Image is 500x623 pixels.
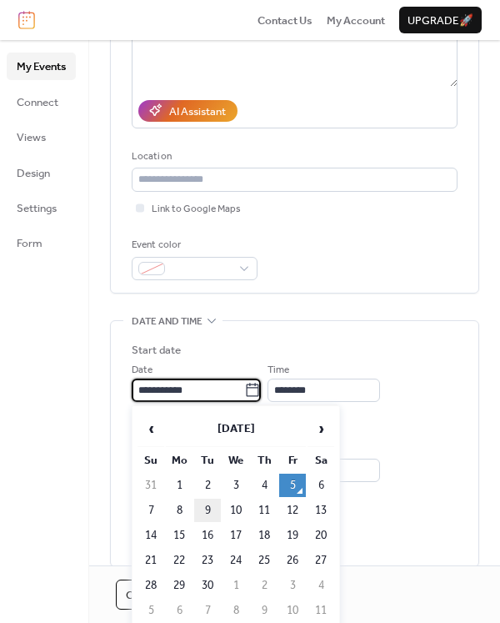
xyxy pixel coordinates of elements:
td: 16 [194,524,221,547]
td: 15 [166,524,192,547]
td: 30 [194,574,221,597]
th: [DATE] [166,411,306,447]
button: Cancel [116,580,179,610]
td: 7 [194,599,221,622]
td: 23 [194,549,221,572]
a: Views [7,123,76,150]
td: 20 [307,524,334,547]
td: 2 [251,574,277,597]
button: AI Assistant [138,100,237,122]
a: Contact Us [257,12,312,28]
div: AI Assistant [169,103,226,120]
td: 28 [137,574,164,597]
th: Su [137,449,164,472]
td: 4 [307,574,334,597]
td: 11 [307,599,334,622]
td: 21 [137,549,164,572]
a: Connect [7,88,76,115]
th: We [222,449,249,472]
td: 27 [307,549,334,572]
span: Date and time [132,314,202,330]
td: 24 [222,549,249,572]
span: Contact Us [257,13,312,29]
td: 10 [279,599,306,622]
span: My Events [17,58,66,75]
td: 22 [166,549,192,572]
th: Mo [166,449,192,472]
td: 8 [222,599,249,622]
td: 12 [279,499,306,522]
td: 5 [279,474,306,497]
th: Fr [279,449,306,472]
td: 3 [279,574,306,597]
span: Settings [17,200,57,217]
span: Cancel [126,587,169,604]
td: 1 [166,474,192,497]
td: 17 [222,524,249,547]
td: 9 [251,599,277,622]
td: 31 [137,474,164,497]
span: Form [17,235,42,252]
td: 6 [307,474,334,497]
span: Design [17,165,50,182]
td: 10 [222,499,249,522]
td: 5 [137,599,164,622]
span: Views [17,129,46,146]
span: Time [267,362,289,379]
td: 13 [307,499,334,522]
td: 19 [279,524,306,547]
td: 6 [166,599,192,622]
span: Connect [17,94,58,111]
a: Settings [7,194,76,221]
td: 26 [279,549,306,572]
td: 18 [251,524,277,547]
td: 7 [137,499,164,522]
td: 14 [137,524,164,547]
td: 3 [222,474,249,497]
td: 2 [194,474,221,497]
td: 8 [166,499,192,522]
th: Th [251,449,277,472]
td: 11 [251,499,277,522]
a: My Events [7,53,76,79]
span: My Account [327,13,385,29]
span: ‹ [138,412,163,445]
span: › [308,412,333,445]
a: Design [7,159,76,186]
th: Tu [194,449,221,472]
td: 9 [194,499,221,522]
span: Date [132,362,152,379]
td: 25 [251,549,277,572]
a: My Account [327,12,385,28]
img: logo [18,11,35,29]
td: 1 [222,574,249,597]
td: 29 [166,574,192,597]
a: Form [7,229,76,256]
th: Sa [307,449,334,472]
td: 4 [251,474,277,497]
div: Location [132,148,454,165]
div: Event color [132,237,254,254]
span: Upgrade 🚀 [407,13,473,29]
span: Link to Google Maps [152,201,241,218]
div: Start date [132,342,181,359]
button: Upgrade🚀 [399,7,482,33]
